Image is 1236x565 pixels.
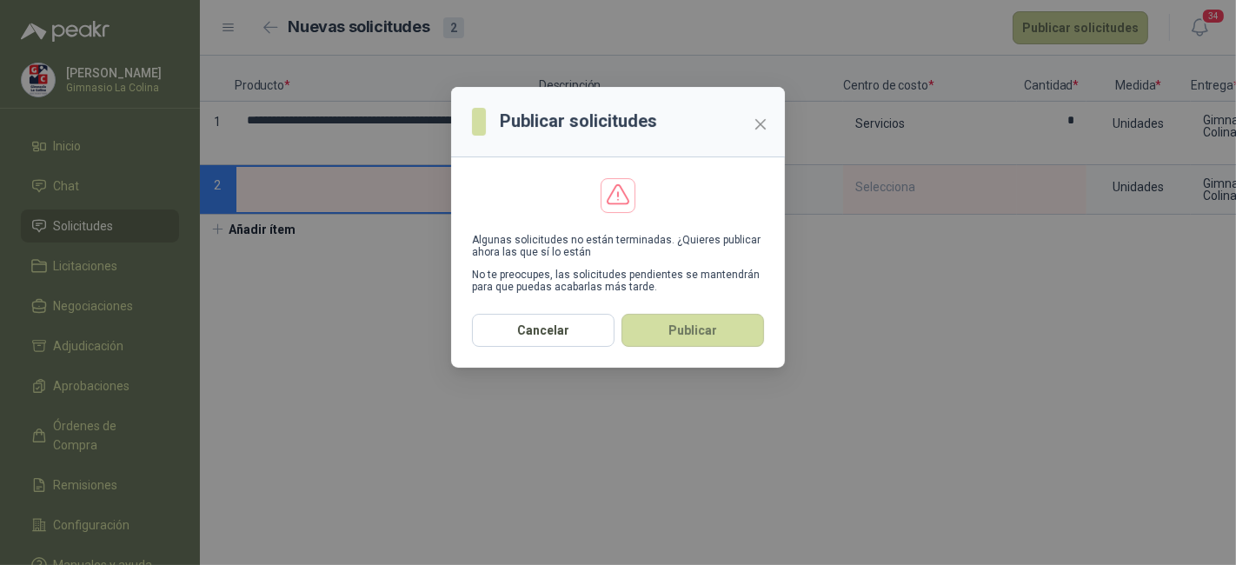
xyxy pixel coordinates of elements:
[472,314,615,347] button: Cancelar
[747,110,774,138] button: Close
[754,117,768,131] span: close
[621,314,764,347] button: Publicar
[500,108,657,135] h3: Publicar solicitudes
[472,269,764,293] p: No te preocupes, las solicitudes pendientes se mantendrán para que puedas acabarlas más tarde.
[472,234,764,258] p: Algunas solicitudes no están terminadas. ¿Quieres publicar ahora las que sí lo están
